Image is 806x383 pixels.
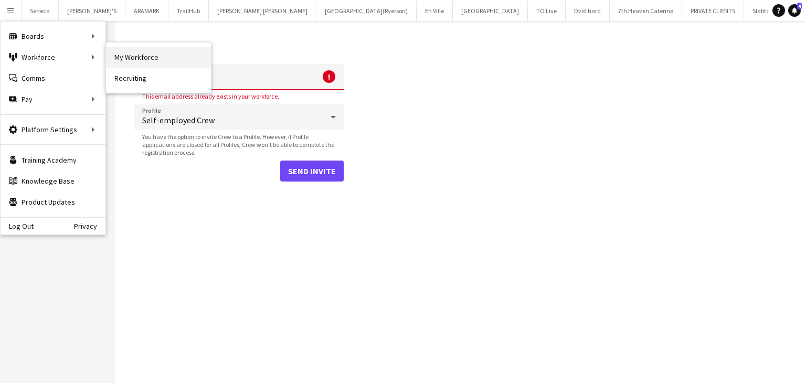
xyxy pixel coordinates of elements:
a: 4 [788,4,801,17]
button: [GEOGRAPHIC_DATA](Ryerson) [316,1,417,21]
button: TrailHub [168,1,209,21]
button: En Ville [417,1,453,21]
h1: Invite contact [134,40,344,56]
a: Training Academy [1,150,105,171]
div: Boards [1,26,105,47]
button: Slabtown 1 [744,1,791,21]
a: My Workforce [106,47,211,68]
a: Knowledge Base [1,171,105,191]
button: [PERSON_NAME] [PERSON_NAME] [209,1,316,21]
button: [PERSON_NAME]'S [59,1,125,21]
a: Product Updates [1,191,105,212]
div: Platform Settings [1,119,105,140]
div: Workforce [1,47,105,68]
button: Dvid hard [566,1,610,21]
span: You have the option to invite Crew to a Profile. However, if Profile applications are closed for ... [134,133,344,156]
a: Recruiting [106,68,211,89]
div: Pay [1,89,105,110]
a: Log Out [1,222,34,230]
button: [GEOGRAPHIC_DATA] [453,1,528,21]
button: Seneca [22,1,59,21]
span: Self-employed Crew [142,115,323,125]
button: PRIVATE CLIENTS [682,1,744,21]
button: 7th Heaven Catering [610,1,682,21]
button: ARAMARK [125,1,168,21]
a: Comms [1,68,105,89]
span: 4 [797,3,802,9]
a: Privacy [74,222,105,230]
button: TO Live [528,1,566,21]
button: Send invite [280,161,344,182]
span: This email address already exists in your workforce. [134,92,288,100]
